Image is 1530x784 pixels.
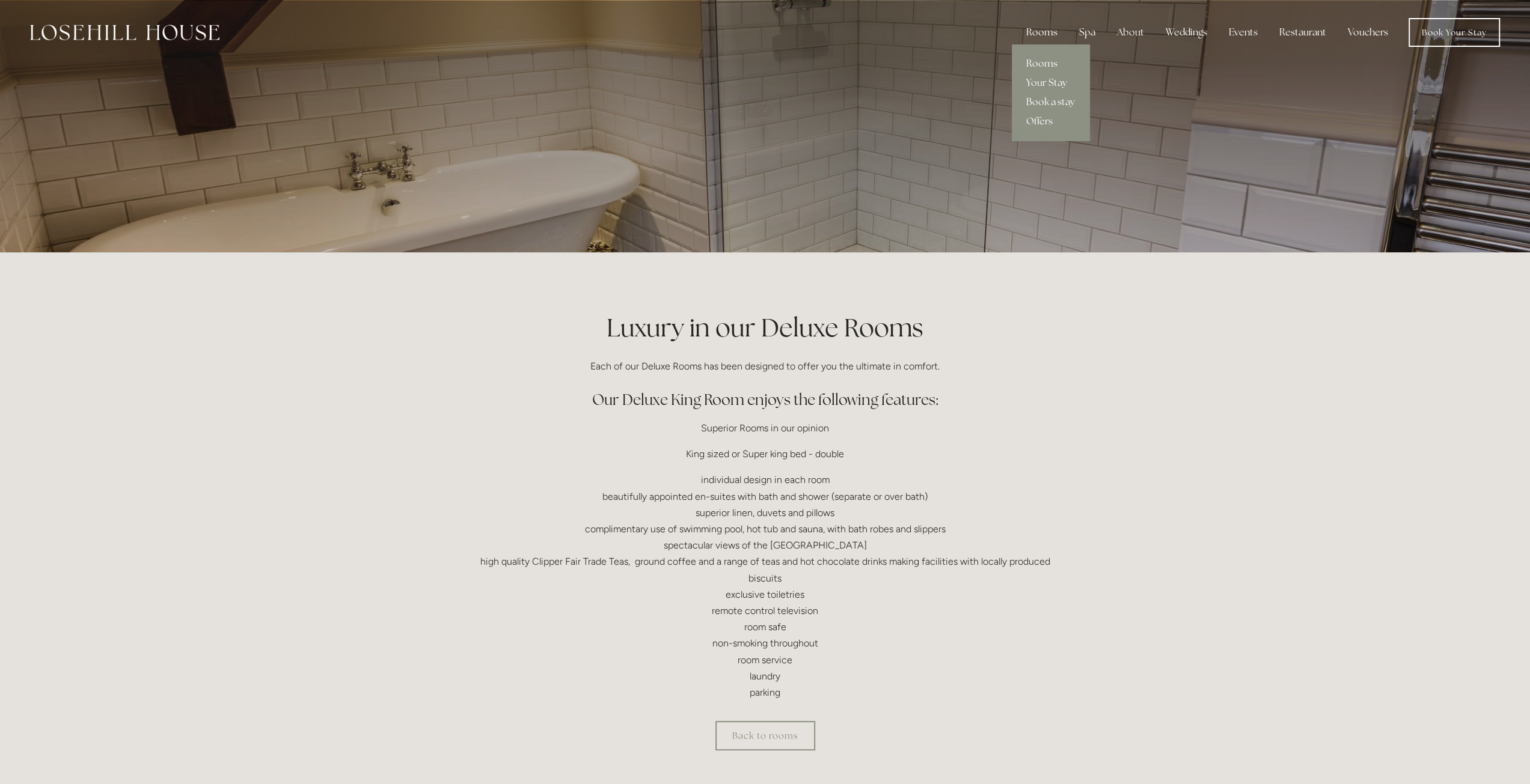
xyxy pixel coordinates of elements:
[1012,54,1089,73] a: Rooms
[478,389,1053,410] h2: Our Deluxe King Room enjoys the following features:
[1338,20,1398,44] a: Vouchers
[1017,20,1067,44] div: Rooms
[1409,18,1500,47] a: Book Your Stay
[1012,73,1089,93] a: Your Stay
[715,721,815,750] a: Back to rooms
[1069,20,1105,44] div: Spa
[1012,93,1089,112] a: Book a stay
[478,358,1053,374] p: Each of our Deluxe Rooms has been designed to offer you the ultimate in comfort.
[30,25,219,40] img: Losehill House
[478,472,1053,700] p: individual design in each room beautifully appointed en-suites with bath and shower (separate or ...
[478,420,1053,436] p: Superior Rooms in our opinion
[1156,20,1217,44] div: Weddings
[478,446,1053,462] p: King sized or Super king bed - double
[1012,112,1089,131] a: Offers
[478,310,1053,345] h1: Luxury in our Deluxe Rooms
[1270,20,1336,44] div: Restaurant
[1107,20,1154,44] div: About
[1219,20,1267,44] div: Events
